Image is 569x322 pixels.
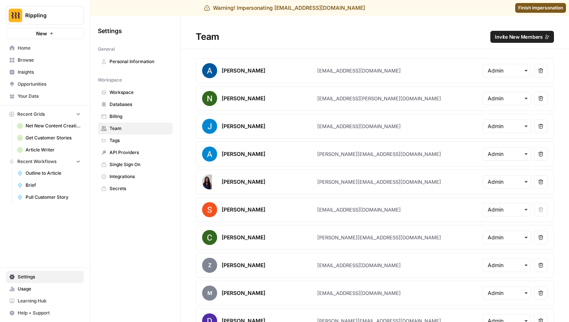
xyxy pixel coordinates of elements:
[202,202,217,217] img: avatar
[6,28,84,39] button: New
[36,30,47,37] span: New
[202,286,217,301] span: M
[317,67,401,74] div: [EMAIL_ADDRESS][DOMAIN_NAME]
[26,194,81,201] span: Pull Customer Story
[14,132,84,144] a: Get Customer Stories
[26,182,81,189] span: Brief
[98,77,122,83] span: Workspace
[6,66,84,78] a: Insights
[26,122,81,129] span: Net New Content Creation
[488,67,526,74] input: Admin
[317,122,401,130] div: [EMAIL_ADDRESS][DOMAIN_NAME]
[317,206,401,213] div: [EMAIL_ADDRESS][DOMAIN_NAME]
[202,230,217,245] img: avatar
[317,262,401,269] div: [EMAIL_ADDRESS][DOMAIN_NAME]
[6,42,84,54] a: Home
[488,178,526,186] input: Admin
[202,174,212,189] img: avatar
[14,179,84,191] a: Brief
[488,262,526,269] input: Admin
[14,144,84,156] a: Article Writer
[490,31,554,43] button: Invite New Members
[17,158,56,165] span: Recent Workflows
[110,101,169,108] span: Databases
[6,54,84,66] a: Browse
[488,206,526,213] input: Admin
[98,56,173,68] a: Personal Information
[98,171,173,183] a: Integrations
[181,31,569,43] div: Team
[222,178,265,186] div: [PERSON_NAME]
[18,274,81,280] span: Settings
[9,9,22,22] img: Rippling Logo
[18,45,81,51] span: Home
[26,147,81,153] span: Article Writer
[222,289,265,297] div: [PERSON_NAME]
[98,46,115,53] span: General
[110,125,169,132] span: Team
[14,120,84,132] a: Net New Content Creation
[6,109,84,120] button: Recent Grids
[222,150,265,158] div: [PERSON_NAME]
[110,137,169,144] span: Tags
[204,4,365,12] div: Warning! Impersonating [EMAIL_ADDRESS][DOMAIN_NAME]
[110,113,169,120] span: Billing
[6,283,84,295] a: Usage
[488,122,526,130] input: Admin
[202,147,217,162] img: avatar
[202,63,217,78] img: avatar
[110,149,169,156] span: API Providers
[98,26,122,35] span: Settings
[222,234,265,241] div: [PERSON_NAME]
[495,33,543,41] span: Invite New Members
[222,122,265,130] div: [PERSON_NAME]
[18,69,81,76] span: Insights
[222,95,265,102] div: [PERSON_NAME]
[25,12,71,19] span: Rippling
[110,89,169,96] span: Workspace
[317,234,441,241] div: [PERSON_NAME][EMAIL_ADDRESS][DOMAIN_NAME]
[98,159,173,171] a: Single Sign On
[98,86,173,98] a: Workspace
[6,156,84,167] button: Recent Workflows
[98,98,173,110] a: Databases
[17,111,45,118] span: Recent Grids
[518,5,563,11] span: Finish impersonation
[6,6,84,25] button: Workspace: Rippling
[110,185,169,192] span: Secrets
[26,135,81,141] span: Get Customer Stories
[488,95,526,102] input: Admin
[202,91,217,106] img: avatar
[98,147,173,159] a: API Providers
[317,178,441,186] div: [PERSON_NAME][EMAIL_ADDRESS][DOMAIN_NAME]
[6,78,84,90] a: Opportunities
[6,295,84,307] a: Learning Hub
[6,90,84,102] a: Your Data
[110,58,169,65] span: Personal Information
[6,271,84,283] a: Settings
[18,81,81,88] span: Opportunities
[98,110,173,122] a: Billing
[202,119,217,134] img: avatar
[18,310,81,316] span: Help + Support
[14,167,84,179] a: Outline to Article
[488,150,526,158] input: Admin
[98,122,173,135] a: Team
[222,206,265,213] div: [PERSON_NAME]
[317,95,441,102] div: [EMAIL_ADDRESS][PERSON_NAME][DOMAIN_NAME]
[26,170,81,177] span: Outline to Article
[6,307,84,319] button: Help + Support
[14,191,84,203] a: Pull Customer Story
[18,286,81,292] span: Usage
[98,135,173,147] a: Tags
[202,258,217,273] span: Z
[488,234,526,241] input: Admin
[222,262,265,269] div: [PERSON_NAME]
[98,183,173,195] a: Secrets
[18,93,81,100] span: Your Data
[18,298,81,304] span: Learning Hub
[110,173,169,180] span: Integrations
[317,289,401,297] div: [EMAIL_ADDRESS][DOMAIN_NAME]
[18,57,81,63] span: Browse
[515,3,566,13] a: Finish impersonation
